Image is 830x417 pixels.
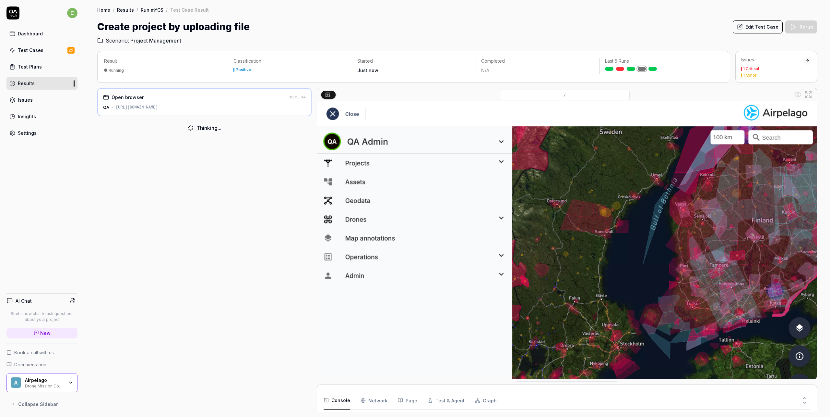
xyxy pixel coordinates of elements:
[6,311,77,322] p: Start a new chat to ask questions about your project
[104,37,129,44] span: Scenario:
[6,398,77,411] button: Collapse Sidebar
[97,37,181,44] a: Scenario:Project Management
[289,95,306,99] time: 09:05:04
[16,297,32,304] h4: AI Chat
[743,73,757,77] div: 1 Minor
[18,96,33,103] div: Issues
[117,6,134,13] a: Results
[481,58,594,64] p: Completed
[357,58,470,64] p: Started
[67,6,77,19] button: c
[481,68,489,73] span: N/A
[11,377,21,388] span: A
[605,58,718,64] p: Last 5 Runs
[6,77,77,90] a: Results
[236,68,251,72] div: Positive
[18,30,43,37] div: Dashboard
[18,80,35,87] div: Results
[141,6,163,13] a: Run mYCS
[6,60,77,73] a: Test Plans
[741,57,803,63] div: Issues
[116,105,158,110] div: [URL][DOMAIN_NAME]
[6,27,77,40] a: Dashboard
[136,6,138,13] div: /
[25,383,64,388] div: Drone Mission Control
[18,47,43,54] div: Test Cases
[6,127,77,139] a: Settings
[6,94,77,106] a: Issues
[803,89,813,100] button: Open in full screen
[6,349,77,356] a: Book a call with us
[40,330,51,336] span: New
[398,391,417,410] button: Page
[18,130,37,136] div: Settings
[357,68,378,73] time: Just now
[97,19,250,34] h1: Create project by uploading file
[130,37,181,44] span: Project Management
[733,20,783,33] button: Edit Test Case
[785,20,817,33] button: Rerun
[6,373,77,393] button: AAirpelagoDrone Mission Control
[475,391,497,410] button: Graph
[361,391,387,410] button: Network
[25,377,64,383] div: Airpelago
[103,105,109,110] div: QA
[14,349,54,356] span: Book a call with us
[18,401,58,408] span: Collapse Sidebar
[104,58,223,64] p: Result
[743,67,759,71] div: 1 Critical
[170,6,209,13] div: Test Case Result
[233,58,347,64] p: Classification
[166,6,168,13] div: /
[6,328,77,338] a: New
[18,63,42,70] div: Test Plans
[196,124,221,132] div: Thinking...
[67,8,77,18] span: c
[6,44,77,57] a: Test Cases
[317,101,817,414] img: Screenshot
[18,113,36,120] div: Insights
[113,6,114,13] div: /
[428,391,465,410] button: Test & Agent
[97,6,110,13] a: Home
[6,361,77,368] a: Documentation
[14,361,46,368] span: Documentation
[324,391,350,410] button: Console
[6,110,77,123] a: Insights
[793,89,803,100] button: Show all interative elements
[109,68,124,73] div: Running
[112,94,144,101] div: Open browser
